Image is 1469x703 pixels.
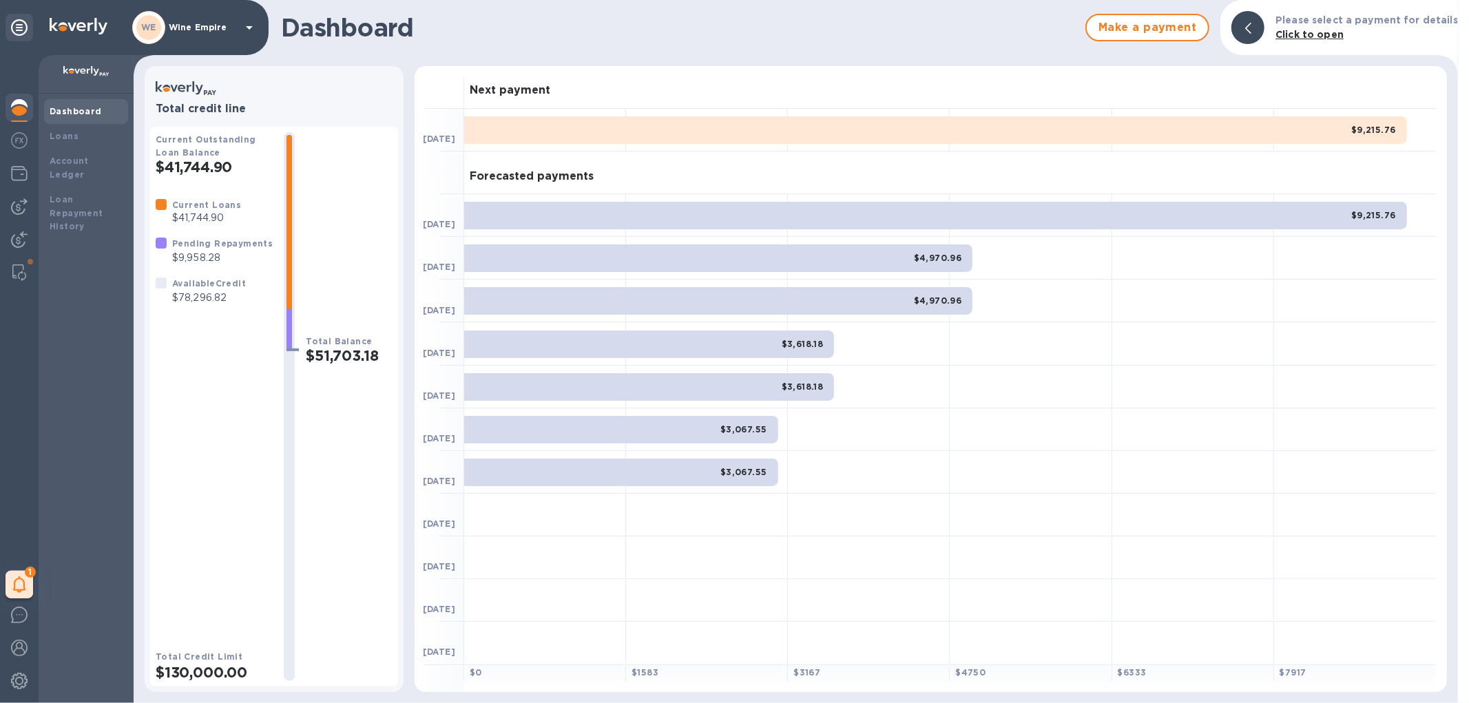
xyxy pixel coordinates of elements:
[50,131,79,141] b: Loans
[1351,210,1396,220] b: $9,215.76
[156,664,273,681] h2: $130,000.00
[156,158,273,176] h2: $41,744.90
[423,518,455,529] b: [DATE]
[172,291,246,305] p: $78,296.82
[11,165,28,182] img: Wallets
[1098,19,1197,36] span: Make a payment
[172,211,241,225] p: $41,744.90
[1280,667,1306,678] b: $ 7917
[172,200,241,210] b: Current Loans
[632,667,658,678] b: $ 1583
[50,18,107,34] img: Logo
[423,433,455,443] b: [DATE]
[470,667,482,678] b: $ 0
[306,336,372,346] b: Total Balance
[50,106,102,116] b: Dashboard
[172,278,246,288] b: Available Credit
[423,604,455,614] b: [DATE]
[50,194,103,232] b: Loan Repayment History
[470,84,550,97] h3: Next payment
[470,170,594,183] h3: Forecasted payments
[169,23,238,32] p: Wine Empire
[172,251,273,265] p: $9,958.28
[156,134,256,158] b: Current Outstanding Loan Balance
[156,103,393,116] h3: Total credit line
[955,667,986,678] b: $ 4750
[6,14,33,41] div: Unpin categories
[25,567,36,578] span: 1
[306,347,393,364] h2: $51,703.18
[50,156,89,180] b: Account Ledger
[156,651,242,662] b: Total Credit Limit
[782,339,824,349] b: $3,618.18
[423,305,455,315] b: [DATE]
[720,424,767,434] b: $3,067.55
[423,647,455,657] b: [DATE]
[782,381,824,392] b: $3,618.18
[720,467,767,477] b: $3,067.55
[423,134,455,144] b: [DATE]
[141,22,156,32] b: WE
[914,253,962,263] b: $4,970.96
[423,262,455,272] b: [DATE]
[423,219,455,229] b: [DATE]
[172,238,273,249] b: Pending Repayments
[11,132,28,149] img: Foreign exchange
[1351,125,1396,135] b: $9,215.76
[1275,14,1458,25] b: Please select a payment for details
[423,476,455,486] b: [DATE]
[423,390,455,401] b: [DATE]
[423,561,455,571] b: [DATE]
[1275,29,1344,40] b: Click to open
[281,13,1079,42] h1: Dashboard
[914,295,962,306] b: $4,970.96
[1118,667,1147,678] b: $ 6333
[793,667,820,678] b: $ 3167
[1085,14,1209,41] button: Make a payment
[423,348,455,358] b: [DATE]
